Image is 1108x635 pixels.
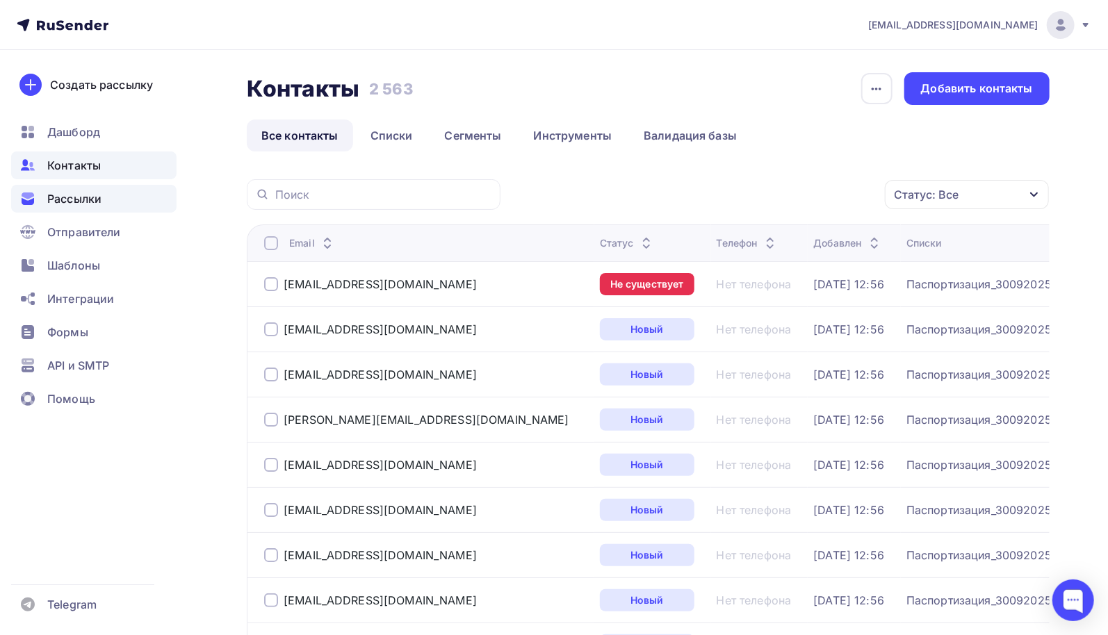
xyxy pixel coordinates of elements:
[369,79,413,99] h3: 2 563
[600,499,694,521] a: Новый
[284,413,569,427] a: [PERSON_NAME][EMAIL_ADDRESS][DOMAIN_NAME]
[47,596,97,613] span: Telegram
[284,503,477,517] a: [EMAIL_ADDRESS][DOMAIN_NAME]
[11,318,177,346] a: Формы
[717,593,792,607] a: Нет телефона
[894,186,959,203] div: Статус: Все
[11,118,177,146] a: Дашборд
[430,119,516,151] a: Сегменты
[519,119,627,151] a: Инструменты
[47,324,88,340] span: Формы
[884,179,1050,210] button: Статус: Все
[47,390,95,407] span: Помощь
[284,458,477,472] a: [EMAIL_ADDRESS][DOMAIN_NAME]
[717,503,792,517] a: Нет телефона
[600,363,694,386] a: Новый
[813,548,884,562] a: [DATE] 12:56
[717,322,792,336] a: Нет телефона
[717,548,792,562] a: Нет телефона
[47,357,109,374] span: API и SMTP
[813,503,884,517] a: [DATE] 12:56
[629,119,751,151] a: Валидация базы
[11,251,177,279] a: Шаблоны
[47,157,101,174] span: Контакты
[813,277,884,291] a: [DATE] 12:56
[813,236,882,250] div: Добавлен
[47,124,100,140] span: Дашборд
[717,413,792,427] a: Нет телефона
[47,190,101,207] span: Рассылки
[284,548,477,562] a: [EMAIL_ADDRESS][DOMAIN_NAME]
[247,119,353,151] a: Все контакты
[906,236,942,250] div: Списки
[600,318,694,340] a: Новый
[275,187,492,202] input: Поиск
[284,277,477,291] a: [EMAIL_ADDRESS][DOMAIN_NAME]
[600,409,694,431] a: Новый
[868,18,1038,32] span: [EMAIL_ADDRESS][DOMAIN_NAME]
[717,236,779,250] div: Телефон
[813,322,884,336] a: [DATE] 12:56
[600,273,694,295] a: Не существует
[921,81,1033,97] div: Добавить контакты
[50,76,153,93] div: Создать рассылку
[284,368,477,381] a: [EMAIL_ADDRESS][DOMAIN_NAME]
[47,224,121,240] span: Отправители
[813,368,884,381] a: [DATE] 12:56
[600,544,694,566] a: Новый
[600,589,694,611] a: Новый
[717,458,792,472] a: Нет телефона
[868,11,1091,39] a: [EMAIL_ADDRESS][DOMAIN_NAME]
[247,75,359,103] h2: Контакты
[47,257,100,274] span: Шаблоны
[284,593,477,607] a: [EMAIL_ADDRESS][DOMAIN_NAME]
[289,236,336,250] div: Email
[284,322,477,336] a: [EMAIL_ADDRESS][DOMAIN_NAME]
[600,454,694,476] a: Новый
[813,458,884,472] a: [DATE] 12:56
[813,413,884,427] a: [DATE] 12:56
[356,119,427,151] a: Списки
[813,593,884,607] a: [DATE] 12:56
[11,151,177,179] a: Контакты
[11,185,177,213] a: Рассылки
[11,218,177,246] a: Отправители
[717,277,792,291] a: Нет телефона
[717,368,792,381] a: Нет телефона
[600,236,655,250] div: Статус
[47,290,114,307] span: Интеграции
